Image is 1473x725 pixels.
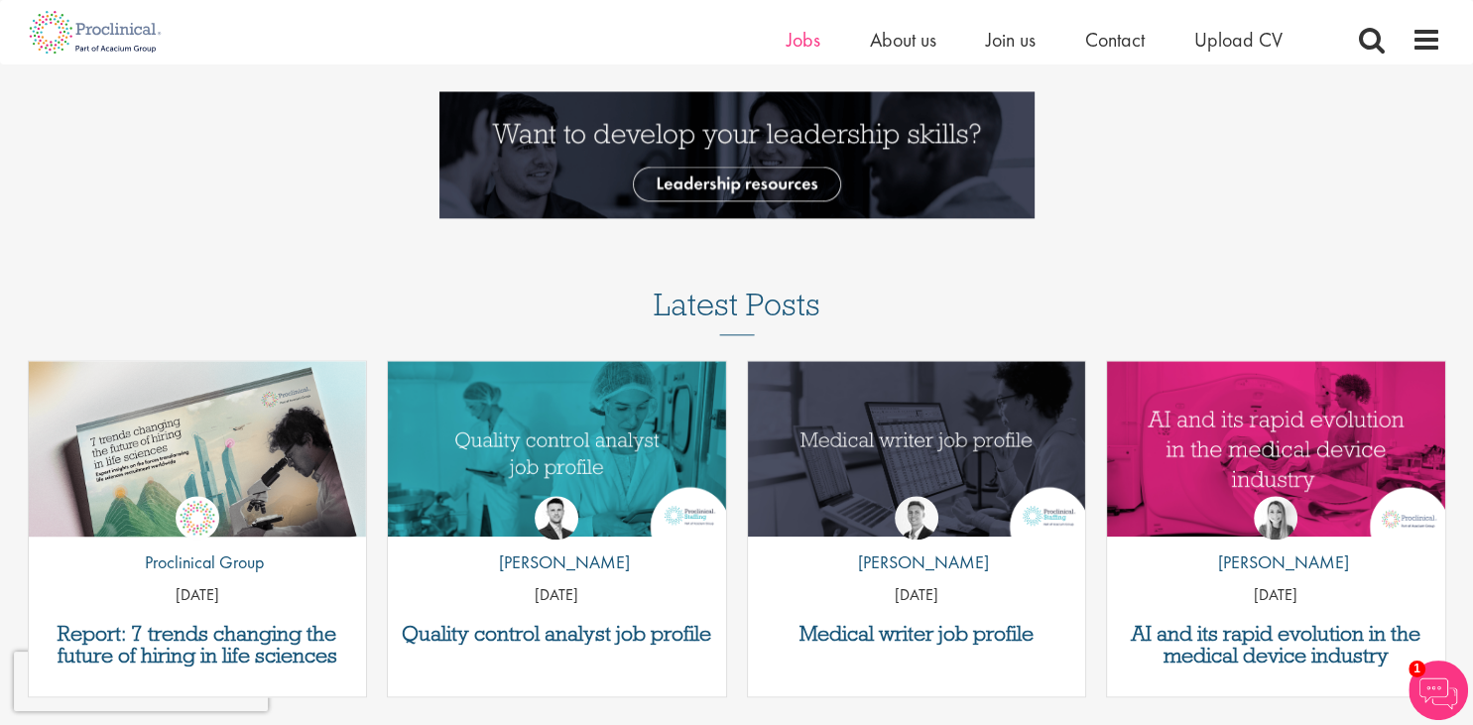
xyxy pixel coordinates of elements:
a: AI and its rapid evolution in the medical device industry [1117,623,1435,666]
p: Proclinical Group [130,549,264,575]
img: quality control analyst job profile [388,361,726,537]
h3: Latest Posts [654,288,820,335]
a: Link to a post [748,361,1086,537]
img: Hannah Burke [1254,496,1297,540]
p: [PERSON_NAME] [484,549,630,575]
a: About us [870,27,936,53]
a: Upload CV [1194,27,1283,53]
p: [DATE] [748,584,1086,607]
img: Proclinical: Life sciences hiring trends report 2025 [29,361,367,551]
p: [DATE] [1107,584,1445,607]
a: Join us [986,27,1036,53]
img: Joshua Godden [535,496,578,540]
a: Link to a post [388,361,726,537]
p: [DATE] [29,584,367,607]
a: Contact [1085,27,1145,53]
img: Medical writer job profile [748,361,1086,537]
p: [PERSON_NAME] [843,549,989,575]
img: AI and Its Impact on the Medical Device Industry | Proclinical [1107,361,1445,537]
a: Quality control analyst job profile [398,623,716,645]
p: [PERSON_NAME] [1203,549,1349,575]
a: Proclinical Group Proclinical Group [130,496,264,585]
img: Proclinical Group [176,496,219,540]
img: George Watson [895,496,938,540]
a: George Watson [PERSON_NAME] [843,496,989,585]
img: Want to develop your leadership skills? See our Leadership Resources [439,91,1035,218]
a: Medical writer job profile [758,623,1076,645]
a: Hannah Burke [PERSON_NAME] [1203,496,1349,585]
iframe: reCAPTCHA [14,652,268,711]
p: [DATE] [388,584,726,607]
a: Report: 7 trends changing the future of hiring in life sciences [39,623,357,666]
a: Joshua Godden [PERSON_NAME] [484,496,630,585]
a: Link to a post [1107,361,1445,537]
span: 1 [1409,661,1425,677]
img: Chatbot [1409,661,1468,720]
a: Link to a post [29,361,367,537]
a: Jobs [787,27,820,53]
a: Want to develop your leadership skills? See our Leadership Resources [439,142,1035,163]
